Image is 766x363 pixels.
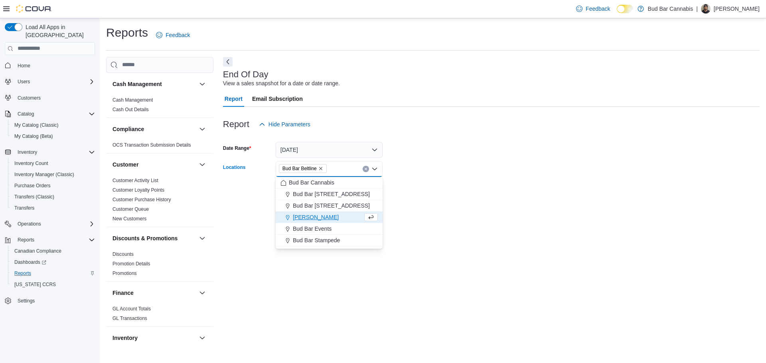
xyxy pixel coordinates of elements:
[223,145,251,151] label: Date Range
[197,79,207,89] button: Cash Management
[2,108,98,120] button: Catalog
[11,170,95,179] span: Inventory Manager (Classic)
[5,57,95,328] nav: Complex example
[18,221,41,227] span: Operations
[11,159,51,168] a: Inventory Count
[11,181,54,190] a: Purchase Orders
[113,270,137,277] span: Promotions
[2,295,98,306] button: Settings
[14,61,34,71] a: Home
[701,4,711,14] div: Eric B
[113,125,196,133] button: Compliance
[18,63,30,69] span: Home
[573,1,613,17] a: Feedback
[153,27,193,43] a: Feedback
[276,188,383,200] button: Bud Bar [STREET_ADDRESS]
[276,212,383,223] button: [PERSON_NAME]
[113,261,150,267] a: Promotion Details
[293,225,332,233] span: Bud Bar Events
[14,133,53,139] span: My Catalog (Beta)
[14,93,95,103] span: Customers
[223,120,249,129] h3: Report
[113,97,153,103] a: Cash Management
[11,181,95,190] span: Purchase Orders
[113,197,171,202] a: Customer Purchase History
[11,269,34,278] a: Reports
[276,177,383,246] div: Choose from the following options
[617,5,634,13] input: Dark Mode
[14,248,61,254] span: Canadian Compliance
[14,147,40,157] button: Inventory
[14,235,38,245] button: Reports
[14,160,48,167] span: Inventory Count
[8,169,98,180] button: Inventory Manager (Classic)
[16,5,52,13] img: Cova
[106,249,213,281] div: Discounts & Promotions
[371,166,378,172] button: Close list of options
[113,177,158,184] span: Customer Activity List
[8,202,98,214] button: Transfers
[2,147,98,158] button: Inventory
[11,246,65,256] a: Canadian Compliance
[14,122,59,128] span: My Catalog (Classic)
[113,234,178,242] h3: Discounts & Promotions
[14,61,95,71] span: Home
[113,80,196,88] button: Cash Management
[8,257,98,268] a: Dashboards
[113,316,147,321] a: GL Transactions
[197,124,207,134] button: Compliance
[2,218,98,230] button: Operations
[113,187,164,193] a: Customer Loyalty Points
[714,4,760,14] p: [PERSON_NAME]
[14,219,44,229] button: Operations
[18,111,34,117] span: Catalog
[197,288,207,298] button: Finance
[276,200,383,212] button: Bud Bar [STREET_ADDRESS]
[113,107,149,112] a: Cash Out Details
[8,180,98,191] button: Purchase Orders
[106,95,213,118] div: Cash Management
[113,161,196,169] button: Customer
[268,120,310,128] span: Hide Parameters
[279,164,327,173] span: Bud Bar Beltline
[276,235,383,246] button: Bud Bar Stampede
[197,233,207,243] button: Discounts & Promotions
[14,147,95,157] span: Inventory
[276,142,383,158] button: [DATE]
[113,306,151,312] a: GL Account Totals
[14,171,74,178] span: Inventory Manager (Classic)
[8,279,98,290] button: [US_STATE] CCRS
[113,216,146,222] a: New Customers
[11,159,95,168] span: Inventory Count
[14,205,34,211] span: Transfers
[8,268,98,279] button: Reports
[223,79,340,88] div: View a sales snapshot for a date or date range.
[11,131,56,141] a: My Catalog (Beta)
[113,80,162,88] h3: Cash Management
[113,251,134,257] a: Discounts
[113,206,149,212] a: Customer Queue
[14,194,54,200] span: Transfers (Classic)
[11,203,38,213] a: Transfers
[11,131,95,141] span: My Catalog (Beta)
[18,149,37,155] span: Inventory
[14,93,44,103] a: Customers
[113,289,196,297] button: Finance
[11,257,95,267] span: Dashboards
[11,280,95,289] span: Washington CCRS
[11,269,95,278] span: Reports
[11,120,95,130] span: My Catalog (Classic)
[11,246,95,256] span: Canadian Compliance
[14,235,95,245] span: Reports
[18,78,30,85] span: Users
[14,77,33,86] button: Users
[18,237,34,243] span: Reports
[276,177,383,188] button: Bud Bar Cannabis
[18,95,41,101] span: Customers
[223,57,233,67] button: Next
[8,191,98,202] button: Transfers (Classic)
